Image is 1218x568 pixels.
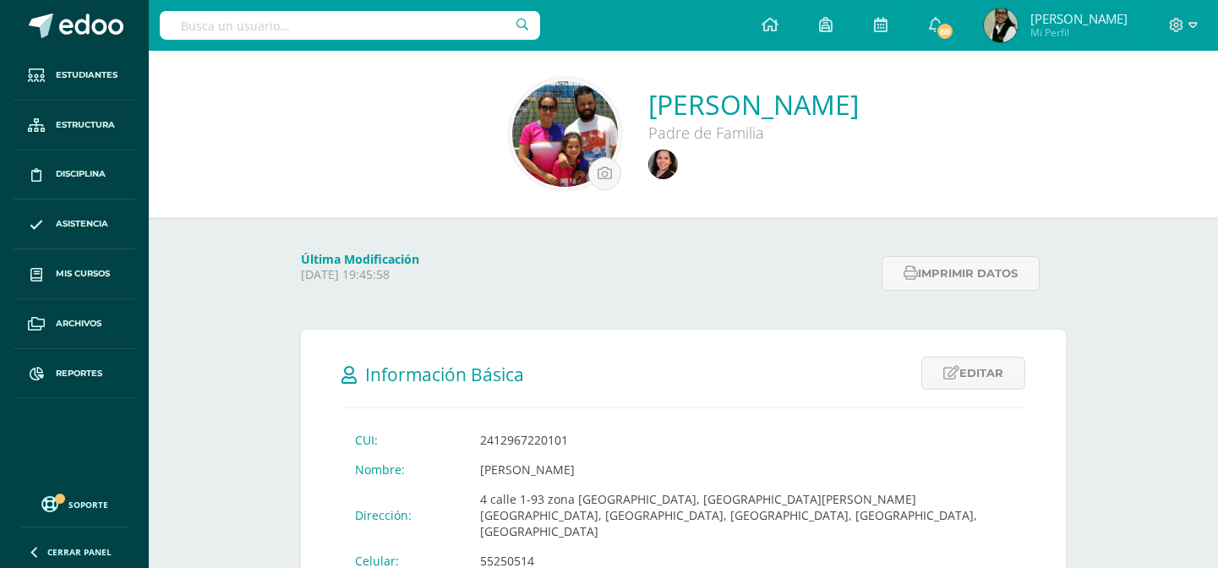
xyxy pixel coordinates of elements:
[14,199,135,249] a: Asistencia
[648,86,859,123] a: [PERSON_NAME]
[56,367,102,380] span: Reportes
[882,256,1040,291] button: Imprimir datos
[20,492,128,515] a: Soporte
[14,349,135,399] a: Reportes
[936,22,954,41] span: 69
[648,123,859,143] div: Padre de Familia
[14,51,135,101] a: Estudiantes
[301,251,871,267] h4: Última Modificación
[301,267,871,282] p: [DATE] 19:45:58
[921,357,1025,390] a: Editar
[1030,25,1128,40] span: Mi Perfil
[14,249,135,299] a: Mis cursos
[984,8,1018,42] img: 2641568233371aec4da1e5ad82614674.png
[56,118,115,132] span: Estructura
[14,150,135,200] a: Disciplina
[56,267,110,281] span: Mis cursos
[648,150,678,179] img: bf9ce314ae64fb1e72f492016ac9940a.png
[341,425,467,455] td: CUI:
[14,101,135,150] a: Estructura
[56,317,101,330] span: Archivos
[467,484,1025,546] td: 4 calle 1-93 zona [GEOGRAPHIC_DATA], [GEOGRAPHIC_DATA][PERSON_NAME] [GEOGRAPHIC_DATA], [GEOGRAPHI...
[467,455,1025,484] td: [PERSON_NAME]
[56,167,106,181] span: Disciplina
[1030,10,1128,27] span: [PERSON_NAME]
[47,546,112,558] span: Cerrar panel
[68,499,108,511] span: Soporte
[160,11,540,40] input: Busca un usuario...
[341,455,467,484] td: Nombre:
[56,68,117,82] span: Estudiantes
[365,363,524,386] span: Información Básica
[14,299,135,349] a: Archivos
[467,425,1025,455] td: 2412967220101
[512,81,618,187] img: ba0b198cbea8a3bee9f1b317f02606de.png
[341,484,467,546] td: Dirección:
[56,217,108,231] span: Asistencia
